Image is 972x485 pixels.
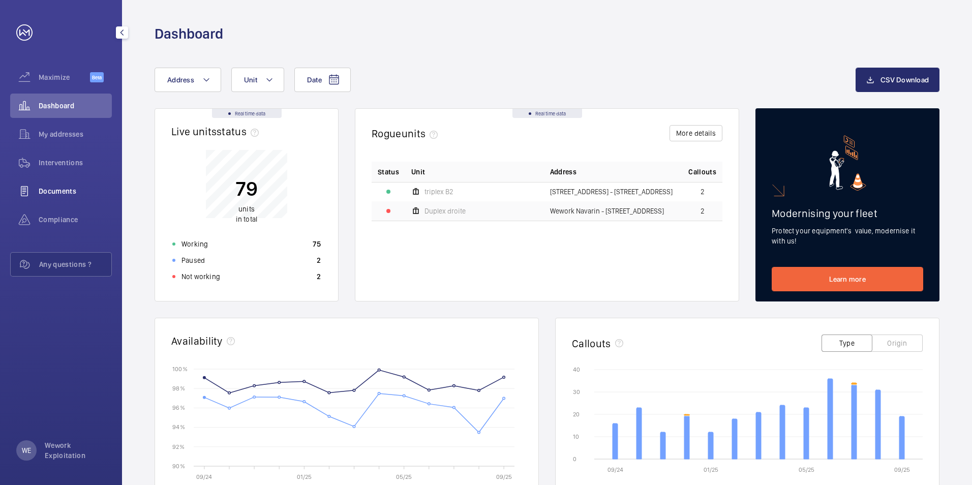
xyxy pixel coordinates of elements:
[39,72,90,82] span: Maximize
[172,423,185,431] text: 94 %
[39,158,112,168] span: Interventions
[550,207,664,215] span: Wework Navarin - [STREET_ADDRESS]
[212,109,282,118] div: Real time data
[317,271,321,282] p: 2
[573,366,580,373] text: 40
[701,188,705,195] span: 2
[573,388,580,396] text: 30
[822,335,872,352] button: Type
[829,135,866,191] img: marketing-card.svg
[297,473,312,480] text: 01/25
[688,167,716,177] span: Callouts
[171,335,223,347] h2: Availability
[424,207,466,215] span: Duplex droite
[167,76,194,84] span: Address
[607,466,623,473] text: 09/24
[378,167,399,177] p: Status
[45,440,106,461] p: Wework Exploitation
[701,207,705,215] span: 2
[573,456,576,463] text: 0
[550,188,673,195] span: [STREET_ADDRESS] - [STREET_ADDRESS]
[307,76,322,84] span: Date
[496,473,512,480] text: 09/25
[572,337,611,350] h2: Callouts
[22,445,31,456] p: WE
[181,271,220,282] p: Not working
[856,68,939,92] button: CSV Download
[172,462,185,469] text: 90 %
[411,167,425,177] span: Unit
[772,207,923,220] h2: Modernising your fleet
[155,68,221,92] button: Address
[670,125,722,141] button: More details
[39,215,112,225] span: Compliance
[39,186,112,196] span: Documents
[238,205,255,213] span: units
[244,76,257,84] span: Unit
[799,466,814,473] text: 05/25
[172,385,185,392] text: 98 %
[235,176,258,201] p: 79
[772,226,923,246] p: Protect your equipment's value, modernise it with us!
[880,76,929,84] span: CSV Download
[772,267,923,291] a: Learn more
[155,24,223,43] h1: Dashboard
[573,433,579,440] text: 10
[550,167,576,177] span: Address
[512,109,582,118] div: Real time data
[172,365,188,372] text: 100 %
[90,72,104,82] span: Beta
[172,443,185,450] text: 92 %
[402,127,442,140] span: units
[372,127,442,140] h2: Rogue
[171,125,263,138] h2: Live units
[39,129,112,139] span: My addresses
[424,188,453,195] span: triplex B2
[704,466,718,473] text: 01/25
[894,466,910,473] text: 09/25
[172,404,185,411] text: 96 %
[196,473,212,480] text: 09/24
[313,239,321,249] p: 75
[39,259,111,269] span: Any questions ?
[39,101,112,111] span: Dashboard
[396,473,412,480] text: 05/25
[872,335,923,352] button: Origin
[235,204,258,224] p: in total
[294,68,351,92] button: Date
[231,68,284,92] button: Unit
[181,239,208,249] p: Working
[317,255,321,265] p: 2
[217,125,263,138] span: status
[573,411,580,418] text: 20
[181,255,205,265] p: Paused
